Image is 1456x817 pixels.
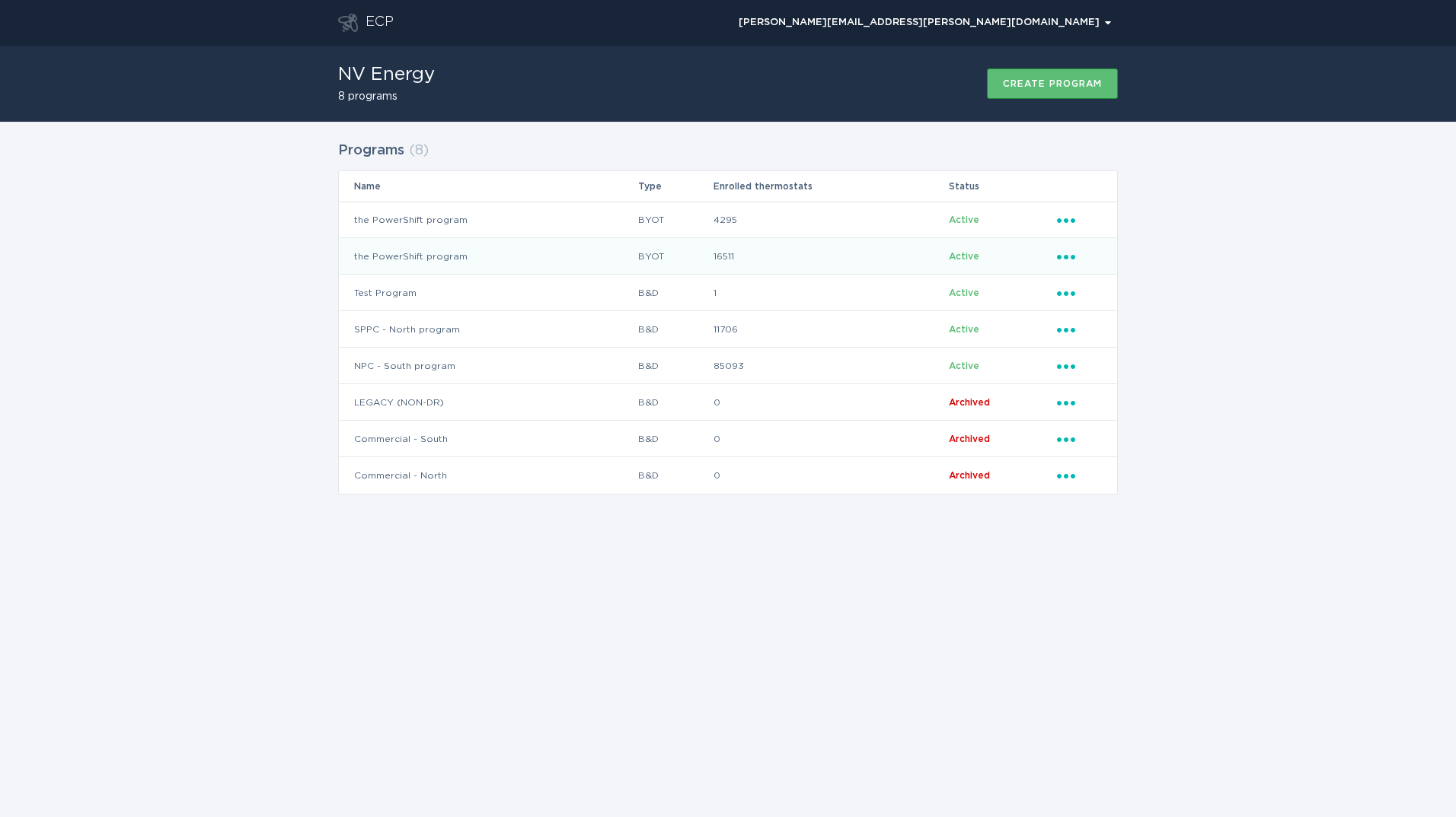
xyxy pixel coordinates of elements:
[949,398,990,407] span: Archived
[339,202,1117,238] tr: 1fc7cf08bae64b7da2f142a386c1aedb
[949,471,990,480] span: Archived
[637,275,713,311] td: B&D
[949,288,979,297] span: Active
[366,14,394,32] div: ECP
[713,311,948,348] td: 11706
[713,421,948,457] td: 0
[1057,431,1102,447] div: Popover menu
[338,65,435,84] h1: NV Energy
[339,311,1117,348] tr: a03e689f29a4448196f87c51a80861dc
[713,275,948,311] td: 1
[409,144,429,157] span: ( 8 )
[637,348,713,384] td: B&D
[339,275,637,311] td: Test Program
[732,11,1118,34] div: Popover menu
[637,311,713,348] td: B&D
[713,202,948,238] td: 4295
[1057,394,1102,411] div: Popover menu
[637,457,713,494] td: B&D
[339,202,637,238] td: the PowerShift program
[1057,211,1102,228] div: Popover menu
[713,457,948,494] td: 0
[637,171,713,202] th: Type
[339,348,1117,384] tr: 3caaf8c9363d40c086ae71ab552dadaa
[949,325,979,334] span: Active
[339,384,637,421] td: LEGACY (NON-DR)
[949,361,979,370] span: Active
[1057,321,1102,338] div: Popover menu
[1057,285,1102,301] div: Popover menu
[987,68,1118,99] button: Create program
[949,252,979,261] span: Active
[338,91,435,102] h2: 8 programs
[732,11,1118,34] button: Open user account details
[339,171,1117,202] tr: Table Headers
[338,137,404,164] h2: Programs
[1057,248,1102,265] div: Popover menu
[713,348,948,384] td: 85093
[339,421,637,457] td: Commercial - South
[339,457,1117,494] tr: 5753eebfd0614e638d7531d13116ea0c
[339,311,637,348] td: SPPC - North program
[1003,79,1102,88] div: Create program
[948,171,1056,202] th: Status
[338,14,358,32] button: Go to dashboard
[339,171,637,202] th: Name
[339,238,637,275] td: the PowerShift program
[739,18,1111,27] div: [PERSON_NAME][EMAIL_ADDRESS][PERSON_NAME][DOMAIN_NAME]
[637,384,713,421] td: B&D
[713,384,948,421] td: 0
[339,421,1117,457] tr: d4842dc55873476caf04843bf39dc303
[637,421,713,457] td: B&D
[713,171,948,202] th: Enrolled thermostats
[339,275,1117,311] tr: 1d15b189bb4841f7a0043e8dad5f5fb7
[949,434,990,443] span: Archived
[637,238,713,275] td: BYOT
[339,384,1117,421] tr: 6ad4089a9ee14ed3b18f57c3ec8b7a15
[339,457,637,494] td: Commercial - North
[1057,467,1102,484] div: Popover menu
[1057,358,1102,374] div: Popover menu
[949,215,979,224] span: Active
[637,202,713,238] td: BYOT
[339,348,637,384] td: NPC - South program
[713,238,948,275] td: 16511
[339,238,1117,275] tr: 3428cbea457e408cb7b12efa83831df3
